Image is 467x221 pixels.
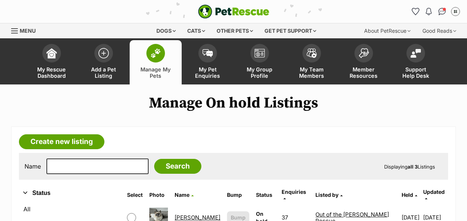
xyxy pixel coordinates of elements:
img: dashboard-icon-eb2f2d2d3e046f16d808141f083e7271f6b2e854fb5c12c21221c1fb7104beca.svg [46,48,57,58]
img: help-desk-icon-fdf02630f3aa405de69fd3d07c3f3aa587a6932b1a1747fa1d2bba05be0121f9.svg [411,49,421,58]
img: chat-41dd97257d64d25036548639549fe6c8038ab92f7586957e7f3b1b290dea8141.svg [438,8,446,15]
a: Name [175,192,194,198]
th: Photo [146,186,171,204]
a: Member Resources [338,40,390,84]
th: Bump [224,186,252,204]
img: Out of the Woods Administrator profile pic [452,8,459,15]
div: Dogs [151,23,181,38]
span: Manage My Pets [139,66,172,79]
a: PetRescue [198,4,269,19]
a: My Pet Enquiries [182,40,234,84]
span: Support Help Desk [399,66,432,79]
a: Enquiries [282,189,306,201]
a: Held [402,192,417,198]
div: Cats [182,23,210,38]
button: Notifications [423,6,435,17]
img: add-pet-listing-icon-0afa8454b4691262ce3f59096e99ab1cd57d4a30225e0717b998d2c9b9846f56.svg [98,48,109,58]
span: My Pet Enquiries [191,66,224,79]
div: Get pet support [259,23,321,38]
div: About PetRescue [359,23,416,38]
img: logo-e224e6f780fb5917bec1dbf3a21bbac754714ae5b6737aabdf751b685950b380.svg [198,4,269,19]
label: Name [25,163,41,170]
span: Add a Pet Listing [87,66,120,79]
span: Displaying Listings [384,164,435,170]
a: [PERSON_NAME] [175,214,220,221]
a: Add a Pet Listing [78,40,130,84]
span: My Group Profile [243,66,276,79]
a: Menu [11,23,41,37]
strong: all 3 [408,164,418,170]
img: member-resources-icon-8e73f808a243e03378d46382f2149f9095a855e16c252ad45f914b54edf8863c.svg [359,48,369,58]
a: All [19,202,116,216]
ul: Account quick links [409,6,461,17]
button: My account [450,6,461,17]
span: Member Resources [347,66,380,79]
span: My Rescue Dashboard [35,66,68,79]
a: Manage My Pets [130,40,182,84]
img: pet-enquiries-icon-7e3ad2cf08bfb03b45e93fb7055b45f3efa6380592205ae92323e6603595dc1f.svg [202,49,213,57]
span: Held [402,192,413,198]
img: group-profile-icon-3fa3cf56718a62981997c0bc7e787c4b2cf8bcc04b72c1350f741eb67cf2f40e.svg [254,49,265,58]
span: My Team Members [295,66,328,79]
button: Status [19,188,116,198]
img: team-members-icon-5396bd8760b3fe7c0b43da4ab00e1e3bb1a5d9ba89233759b79545d2d3fc5d0d.svg [307,48,317,58]
span: translation missing: en.admin.listings.index.attributes.enquiries [282,189,306,195]
div: Other pets [211,23,258,38]
a: Support Help Desk [390,40,442,84]
a: Listed by [315,192,343,198]
img: manage-my-pets-icon-02211641906a0b7f246fdf0571729dbe1e7629f14944591b6c1af311fb30b64b.svg [150,48,161,58]
th: Select [124,186,146,204]
span: Name [175,192,189,198]
a: Favourites [409,6,421,17]
a: My Group Profile [234,40,286,84]
th: Status [253,186,278,204]
a: Updated [423,189,445,201]
a: My Team Members [286,40,338,84]
a: Conversations [436,6,448,17]
a: My Rescue Dashboard [26,40,78,84]
span: Updated [423,189,445,195]
a: Create new listing [19,134,104,149]
span: Menu [20,28,36,34]
img: notifications-46538b983faf8c2785f20acdc204bb7945ddae34d4c08c2a6579f10ce5e182be.svg [426,8,432,15]
div: Good Reads [417,23,461,38]
input: Search [154,159,201,174]
span: Listed by [315,192,338,198]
